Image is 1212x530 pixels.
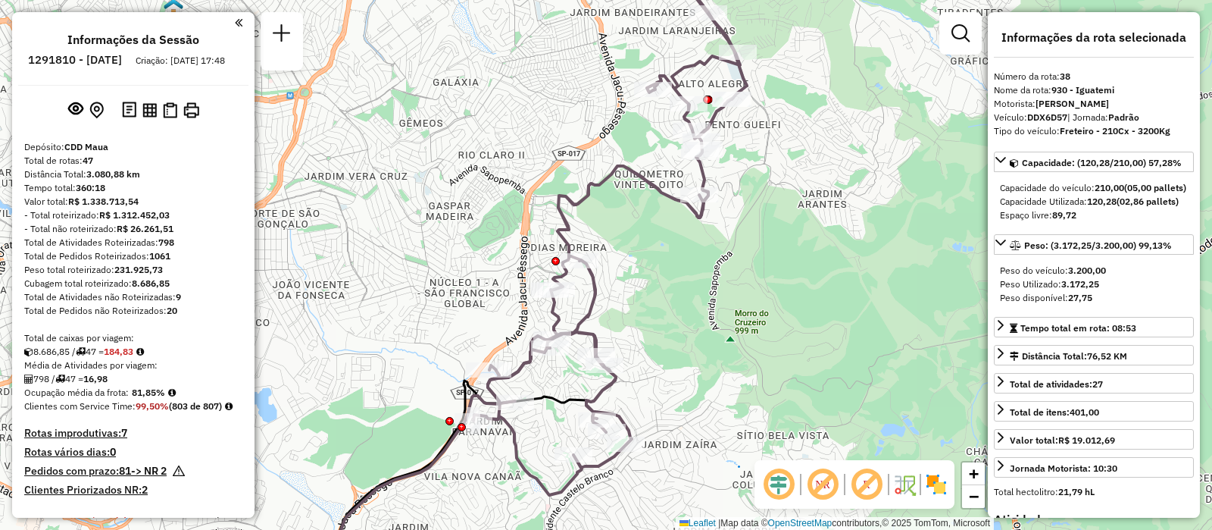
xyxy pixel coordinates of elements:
div: Total de rotas: [24,154,242,168]
div: Tipo do veículo: [994,124,1194,138]
strong: 7 [121,426,127,440]
h4: Pedidos excluídos (1): [24,516,131,528]
strong: Freteiro - 210Cx - 3200Kg [1060,125,1170,136]
img: Fluxo de ruas [892,472,917,497]
strong: DDX6D57 [1027,111,1067,123]
strong: 0 [110,445,116,459]
button: Imprimir Rotas [180,99,202,121]
button: Exibir sessão original [65,98,86,122]
div: Espaço livre: [1000,209,1188,222]
div: Total de caixas por viagem: [24,331,242,345]
h4: Clientes Priorizados NR: [24,484,242,497]
strong: R$ 19.012,69 [1058,434,1115,446]
div: Distância Total: [1010,350,1127,363]
strong: 89,72 [1052,209,1076,221]
a: Capacidade: (120,28/210,00) 57,28% [994,152,1194,172]
span: | Jornada: [1067,111,1139,123]
strong: 8.686,85 [132,278,170,289]
strong: 3.200,00 [1068,265,1106,276]
strong: R$ 1.312.452,03 [99,209,170,221]
div: Veículo: [994,111,1194,124]
a: Total de itens:401,00 [994,401,1194,422]
div: Valor total: [24,195,242,209]
em: Rotas cross docking consideradas [225,402,233,411]
strong: 9 [176,291,181,303]
div: Total de Pedidos não Roteirizados: [24,304,242,318]
strong: R$ 1.338.713,54 [68,196,139,207]
h4: Rotas vários dias: [24,446,242,459]
span: − [969,487,979,506]
a: OpenStreetMap [768,518,832,528]
div: Peso Utilizado: [1000,278,1188,291]
strong: 184,83 [104,346,133,357]
a: Leaflet [679,518,716,528]
strong: 81,85% [132,387,165,398]
a: Clique aqui para minimizar o painel [235,14,242,31]
div: Valor total: [1010,434,1115,447]
a: Zoom in [962,463,985,485]
strong: R$ 26.261,51 [117,223,173,234]
a: Valor total:R$ 19.012,69 [994,429,1194,450]
img: Exibir/Ocultar setores [924,472,948,497]
h4: Informações da Sessão [67,33,199,47]
div: Capacidade: (120,28/210,00) 57,28% [994,175,1194,228]
strong: 99,50% [136,400,169,412]
div: Total hectolitro: [994,485,1194,499]
strong: 16,98 [83,373,108,384]
div: Total de Atividades Roteirizadas: [24,236,242,249]
strong: -> NR 2 [131,464,167,478]
strong: (02,86 pallets) [1117,196,1179,207]
span: Peso do veículo: [1000,265,1106,276]
span: Ocupação média da frota: [24,387,129,398]
strong: CDD Maua [64,141,108,152]
strong: 81 [119,464,131,478]
button: Visualizar relatório de Roteirização [139,99,160,120]
button: Centralizar mapa no depósito ou ponto de apoio [86,99,107,122]
button: Visualizar Romaneio [160,99,180,121]
strong: 231.925,73 [114,264,163,275]
div: Nome da rota: [994,83,1194,97]
strong: 21,79 hL [1058,486,1095,497]
div: Peso disponível: [1000,291,1188,305]
i: Total de Atividades [24,375,33,384]
div: Número da rota: [994,70,1194,83]
span: Total de atividades: [1010,378,1103,390]
strong: 210,00 [1095,182,1124,193]
h4: Informações da rota selecionada [994,30,1194,45]
button: Logs desbloquear sessão [119,99,139,122]
a: Zoom out [962,485,985,508]
strong: (05,00 pallets) [1124,182,1186,193]
div: Depósito: [24,140,242,154]
em: Há pedidos NR próximo a expirar [173,465,185,484]
strong: 20 [167,305,177,316]
div: Criação: [DATE] 17:48 [130,54,231,67]
strong: 360:18 [76,182,105,193]
span: + [969,464,979,483]
div: Jornada Motorista: 10:30 [1010,462,1117,475]
div: Distância Total: [24,168,242,181]
h4: Pedidos com prazo: [24,465,167,478]
em: Média calculada utilizando a maior ocupação (%Peso ou %Cubagem) de cada rota da sessão. Rotas cro... [168,388,176,397]
div: Peso total roteirizado: [24,263,242,277]
i: Total de rotas [55,375,65,384]
strong: 3.080,88 km [86,168,140,180]
strong: Padrão [1108,111,1139,123]
div: Peso: (3.172,25/3.200,00) 99,13% [994,258,1194,311]
a: Total de atividades:27 [994,373,1194,394]
div: Capacidade do veículo: [1000,181,1188,195]
div: Total de Atividades não Roteirizadas: [24,290,242,304]
strong: 47 [83,155,93,166]
strong: 2 [142,483,148,497]
div: Total de Pedidos Roteirizados: [24,249,242,263]
strong: 798 [158,237,174,248]
div: - Total não roteirizado: [24,222,242,236]
strong: 38 [1060,71,1070,82]
strong: 120,28 [1087,196,1117,207]
i: Meta Caixas/viagem: 195,70 Diferença: -10,87 [136,347,144,356]
div: 798 / 47 = [24,372,242,386]
strong: 27,75 [1068,292,1092,303]
h4: Rotas improdutivas: [24,427,242,440]
div: Map data © contributors,© 2025 TomTom, Microsoft [676,517,994,530]
strong: (803 de 807) [169,400,222,412]
span: Peso: (3.172,25/3.200,00) 99,13% [1024,240,1172,251]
